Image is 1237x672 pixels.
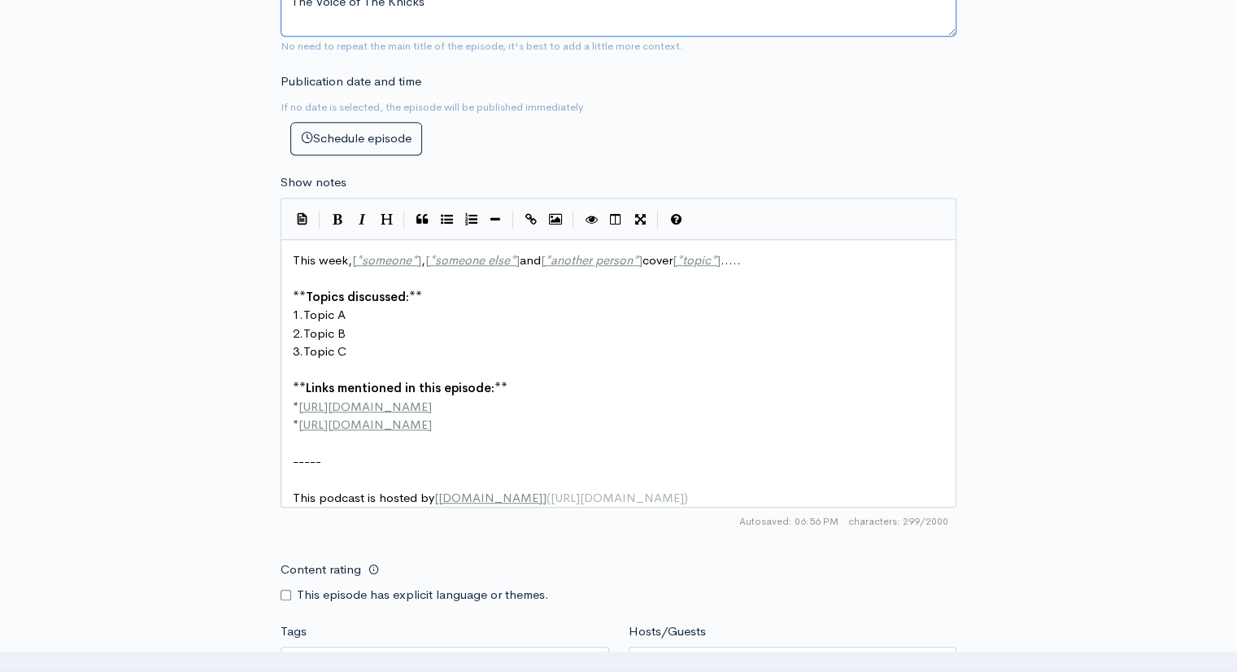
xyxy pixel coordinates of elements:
label: Publication date and time [281,72,421,91]
span: Links mentioned in this episode: [306,380,494,395]
span: someone [362,252,412,268]
button: Insert Show Notes Template [290,206,314,230]
span: ] [542,490,547,505]
span: topic [682,252,711,268]
span: ] [417,252,421,268]
button: Toggle Preview [579,207,603,232]
span: ] [638,252,642,268]
button: Toggle Side by Side [603,207,628,232]
button: Numbered List [459,207,483,232]
span: This week, , and cover ..... [293,252,741,268]
span: 3. [293,343,303,359]
button: Generic List [434,207,459,232]
button: Schedule episode [290,122,422,155]
label: Content rating [281,553,361,587]
span: Topic C [303,343,346,359]
span: Topics discussed: [306,289,409,304]
i: | [403,211,405,229]
button: Italic [350,207,374,232]
span: [DOMAIN_NAME] [438,490,542,505]
span: ] [516,252,520,268]
span: ( [547,490,551,505]
button: Heading [374,207,399,232]
span: ] [717,252,721,268]
small: No need to repeat the main title of the episode, it's best to add a little more context. [281,39,683,53]
span: [ [434,490,438,505]
label: This episode has explicit language or themes. [297,586,549,604]
button: Toggle Fullscreen [628,207,652,232]
span: [ [352,252,356,268]
span: Autosaved: 06:56 PM [739,514,838,529]
span: [ [541,252,545,268]
span: Topic B [303,325,346,341]
span: ----- [293,453,321,469]
button: Markdown Guide [664,207,688,232]
span: 299/2000 [848,514,948,529]
span: This podcast is hosted by [293,490,688,505]
label: Tags [281,622,307,641]
span: 2. [293,325,303,341]
button: Insert Horizontal Line [483,207,507,232]
span: someone else [435,252,510,268]
span: [ [425,252,429,268]
span: another person [551,252,633,268]
span: ) [684,490,688,505]
span: [ [673,252,677,268]
i: | [512,211,514,229]
span: [URL][DOMAIN_NAME] [298,417,432,432]
button: Create Link [519,207,543,232]
small: If no date is selected, the episode will be published immediately. [281,100,586,114]
button: Bold [325,207,350,232]
span: 1. [293,307,303,322]
span: [URL][DOMAIN_NAME] [551,490,684,505]
label: Hosts/Guests [629,622,706,641]
span: Topic A [303,307,346,322]
button: Insert Image [543,207,568,232]
i: | [573,211,574,229]
span: [URL][DOMAIN_NAME] [298,399,432,414]
button: Quote [410,207,434,232]
i: | [319,211,320,229]
label: Show notes [281,173,346,192]
i: | [657,211,659,229]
